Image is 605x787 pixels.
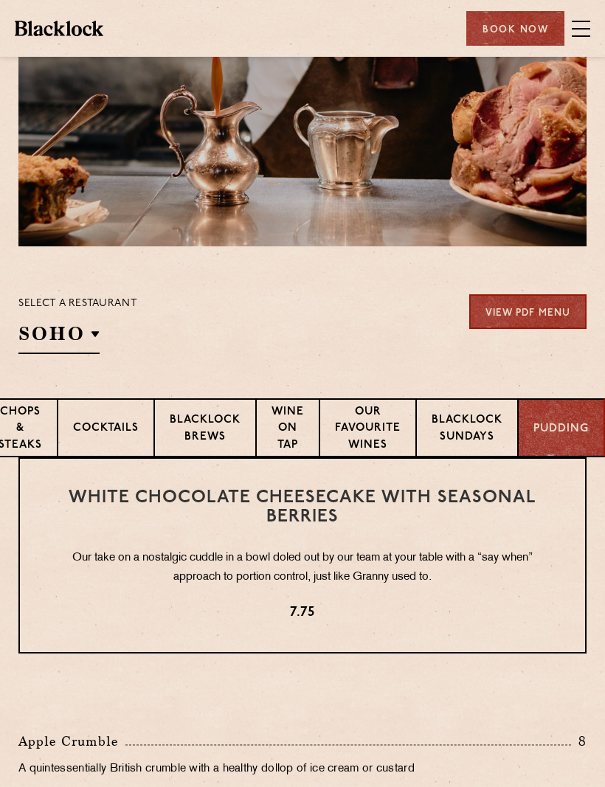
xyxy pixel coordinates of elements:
[18,294,137,313] p: Select a restaurant
[15,21,103,35] img: BL_Textured_Logo-footer-cropped.svg
[335,404,401,456] p: Our favourite wines
[73,420,139,439] p: Cocktails
[469,294,587,329] a: View PDF Menu
[533,421,589,438] p: Pudding
[272,404,304,456] p: Wine on Tap
[18,759,587,780] p: A quintessentially British crumble with a healthy dollop of ice cream or custard
[49,488,556,527] h3: White Chocolate Cheesecake with Seasonal Berries
[571,732,587,751] p: 8
[18,731,125,752] p: Apple Crumble
[49,603,556,623] p: 7.75
[18,321,100,354] h2: SOHO
[466,11,564,46] div: Book Now
[432,412,502,447] p: Blacklock Sundays
[49,549,556,587] p: Our take on a nostalgic cuddle in a bowl doled out by our team at your table with a “say when” ap...
[170,412,241,447] p: Blacklock Brews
